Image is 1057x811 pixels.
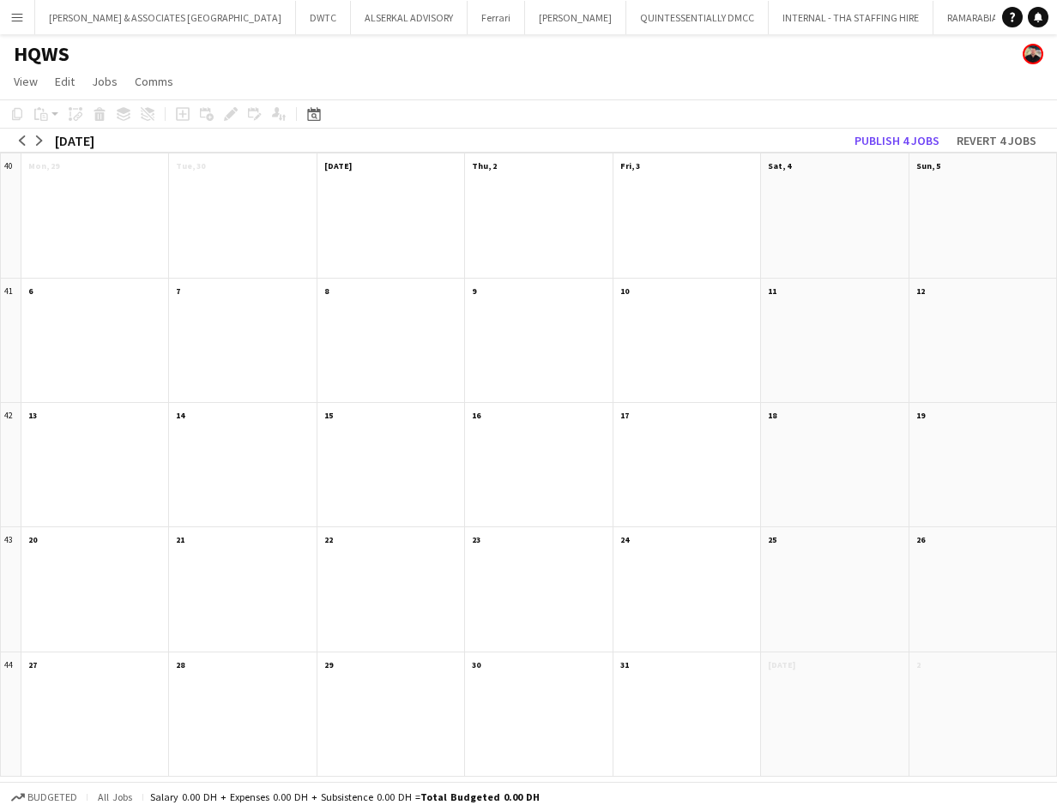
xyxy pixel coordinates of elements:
[848,129,946,152] button: Publish 4 jobs
[176,534,184,545] span: 21
[933,1,1012,34] button: RAMARABIA
[55,74,75,89] span: Edit
[55,132,94,149] div: [DATE]
[472,410,480,421] span: 16
[768,160,791,171] span: Sat, 4
[620,160,640,171] span: Fri, 3
[28,534,37,545] span: 20
[916,285,925,297] span: 12
[150,790,540,803] div: Salary 0.00 DH + Expenses 0.00 DH + Subsistence 0.00 DH =
[916,659,921,670] span: 2
[7,70,45,93] a: View
[1,527,21,652] div: 43
[1,652,21,777] div: 44
[620,659,629,670] span: 31
[176,659,184,670] span: 28
[351,1,468,34] button: ALSERKAL ADVISORY
[176,160,205,171] span: Tue, 30
[916,534,925,545] span: 26
[324,160,352,171] span: [DATE]
[916,160,940,171] span: Sun, 5
[324,534,333,545] span: 22
[324,285,329,297] span: 8
[472,160,497,171] span: Thu, 2
[768,285,776,297] span: 11
[768,534,776,545] span: 25
[324,410,333,421] span: 15
[28,659,37,670] span: 27
[296,1,351,34] button: DWTC
[916,410,925,421] span: 19
[950,129,1043,152] button: Revert 4 jobs
[620,285,629,297] span: 10
[324,659,333,670] span: 29
[35,1,296,34] button: [PERSON_NAME] & ASSOCIATES [GEOGRAPHIC_DATA]
[94,790,136,803] span: All jobs
[176,285,180,297] span: 7
[135,74,173,89] span: Comms
[1,279,21,403] div: 41
[176,410,184,421] span: 14
[28,160,59,171] span: Mon, 29
[472,534,480,545] span: 23
[1023,44,1043,64] app-user-avatar: Glenn Lloyd
[85,70,124,93] a: Jobs
[128,70,180,93] a: Comms
[620,534,629,545] span: 24
[620,410,629,421] span: 17
[92,74,118,89] span: Jobs
[626,1,769,34] button: QUINTESSENTIALLY DMCC
[1,403,21,527] div: 42
[9,788,80,807] button: Budgeted
[468,1,525,34] button: Ferrari
[472,285,476,297] span: 9
[768,410,776,421] span: 18
[28,410,37,421] span: 13
[27,791,77,803] span: Budgeted
[14,41,69,67] h1: HQWS
[525,1,626,34] button: [PERSON_NAME]
[768,659,795,670] span: [DATE]
[48,70,82,93] a: Edit
[1,153,21,278] div: 40
[769,1,933,34] button: INTERNAL - THA STAFFING HIRE
[472,659,480,670] span: 30
[28,285,33,297] span: 6
[14,74,38,89] span: View
[420,790,540,803] span: Total Budgeted 0.00 DH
